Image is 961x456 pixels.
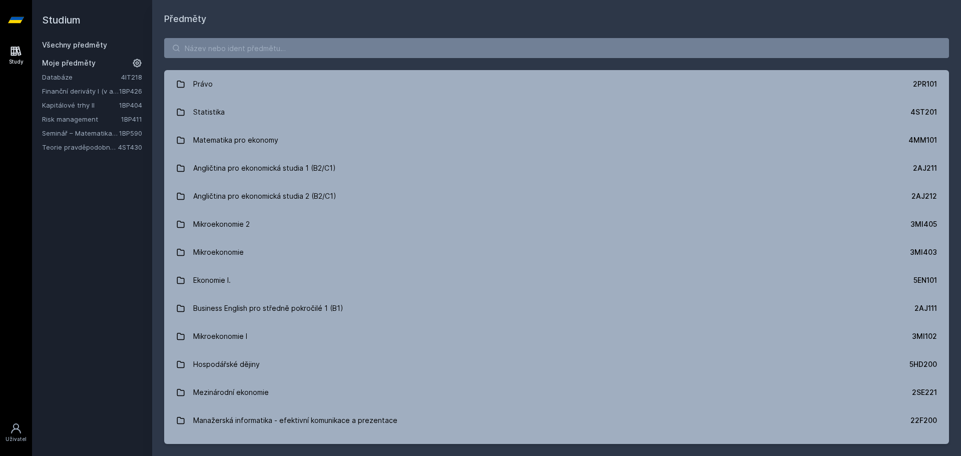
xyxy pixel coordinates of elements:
[121,73,142,81] a: 4IT218
[193,242,244,262] div: Mikroekonomie
[42,100,119,110] a: Kapitálové trhy II
[913,443,937,453] div: 1FU201
[164,126,949,154] a: Matematika pro ekonomy 4MM101
[164,98,949,126] a: Statistika 4ST201
[42,128,119,138] a: Seminář – Matematika pro finance
[193,130,278,150] div: Matematika pro ekonomy
[193,74,213,94] div: Právo
[910,415,937,425] div: 22F200
[119,87,142,95] a: 1BP426
[910,107,937,117] div: 4ST201
[6,435,27,443] div: Uživatel
[164,70,949,98] a: Právo 2PR101
[193,186,336,206] div: Angličtina pro ekonomická studia 2 (B2/C1)
[164,406,949,434] a: Manažerská informatika - efektivní komunikace a prezentace 22F200
[193,158,336,178] div: Angličtina pro ekonomická studia 1 (B2/C1)
[193,354,260,374] div: Hospodářské dějiny
[119,101,142,109] a: 1BP404
[9,58,24,66] div: Study
[193,214,250,234] div: Mikroekonomie 2
[193,382,269,402] div: Mezinárodní ekonomie
[118,143,142,151] a: 4ST430
[193,410,397,430] div: Manažerská informatika - efektivní komunikace a prezentace
[193,326,247,346] div: Mikroekonomie I
[119,129,142,137] a: 1BP590
[42,58,96,68] span: Moje předměty
[908,135,937,145] div: 4MM101
[121,115,142,123] a: 1BP411
[910,247,937,257] div: 3MI403
[42,142,118,152] a: Teorie pravděpodobnosti a matematická statistika 2
[2,40,30,71] a: Study
[913,275,937,285] div: 5EN101
[164,12,949,26] h1: Předměty
[193,270,231,290] div: Ekonomie I.
[164,38,949,58] input: Název nebo ident předmětu…
[913,79,937,89] div: 2PR101
[164,238,949,266] a: Mikroekonomie 3MI403
[42,41,107,49] a: Všechny předměty
[164,378,949,406] a: Mezinárodní ekonomie 2SE221
[909,359,937,369] div: 5HD200
[164,154,949,182] a: Angličtina pro ekonomická studia 1 (B2/C1) 2AJ211
[164,266,949,294] a: Ekonomie I. 5EN101
[164,350,949,378] a: Hospodářské dějiny 5HD200
[164,210,949,238] a: Mikroekonomie 2 3MI405
[42,72,121,82] a: Databáze
[164,294,949,322] a: Business English pro středně pokročilé 1 (B1) 2AJ111
[910,219,937,229] div: 3MI405
[912,387,937,397] div: 2SE221
[914,303,937,313] div: 2AJ111
[164,182,949,210] a: Angličtina pro ekonomická studia 2 (B2/C1) 2AJ212
[42,86,119,96] a: Finanční deriváty I (v angličtině)
[2,417,30,448] a: Uživatel
[42,114,121,124] a: Risk management
[911,191,937,201] div: 2AJ212
[164,322,949,350] a: Mikroekonomie I 3MI102
[193,298,343,318] div: Business English pro středně pokročilé 1 (B1)
[913,163,937,173] div: 2AJ211
[193,102,225,122] div: Statistika
[912,331,937,341] div: 3MI102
